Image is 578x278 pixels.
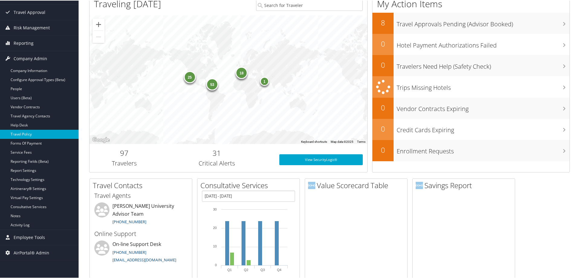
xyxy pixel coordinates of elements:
[372,33,570,54] a: 0Hotel Payment Authorizations Failed
[279,154,363,165] a: View SecurityLogic®
[260,76,269,85] div: 1
[397,16,570,28] h3: Travel Approvals Pending (Advisor Booked)
[91,202,190,227] li: [PERSON_NAME] University Advisor Team
[261,267,265,271] text: Q3
[235,66,248,78] div: 18
[372,54,570,76] a: 0Travelers Need Help (Safety Check)
[227,267,232,271] text: Q1
[164,147,270,158] h2: 31
[372,118,570,139] a: 0Credit Cards Expiring
[308,180,407,190] h2: Value Scorecard Table
[372,12,570,33] a: 8Travel Approvals Pending (Advisor Booked)
[372,123,394,133] h2: 0
[91,136,111,143] img: Google
[416,181,423,188] img: domo-logo.png
[372,144,394,155] h2: 0
[357,139,365,143] a: Terms (opens in new tab)
[94,191,187,199] h3: Travel Agents
[308,181,315,188] img: domo-logo.png
[183,70,196,82] div: 25
[372,17,394,27] h2: 8
[397,38,570,49] h3: Hotel Payment Authorizations Failed
[372,59,394,70] h2: 0
[93,180,192,190] h2: Travel Contacts
[91,136,111,143] a: Open this area in Google Maps (opens a new window)
[372,38,394,48] h2: 0
[14,229,45,244] span: Employee Tools
[206,78,218,90] div: 53
[372,76,570,97] a: Trips Missing Hotels
[112,257,176,262] a: [EMAIL_ADDRESS][DOMAIN_NAME]
[14,4,45,19] span: Travel Approval
[14,20,50,35] span: Risk Management
[14,245,49,260] span: AirPortal® Admin
[91,240,190,265] li: On-line Support Desk
[397,122,570,134] h3: Credit Cards Expiring
[372,139,570,161] a: 0Enrollment Requests
[397,80,570,91] h3: Trips Missing Hotels
[112,218,146,224] a: [PHONE_NUMBER]
[213,244,217,247] tspan: 10
[93,30,105,42] button: Zoom out
[331,139,353,143] span: Map data ©2025
[213,225,217,229] tspan: 20
[112,249,146,254] a: [PHONE_NUMBER]
[397,143,570,155] h3: Enrollment Requests
[14,51,47,66] span: Company Admin
[14,35,34,50] span: Reporting
[94,147,154,158] h2: 97
[372,102,394,112] h2: 0
[397,101,570,113] h3: Vendor Contracts Expiring
[277,267,281,271] text: Q4
[93,18,105,30] button: Zoom in
[215,263,217,266] tspan: 0
[301,139,327,143] button: Keyboard shortcuts
[94,229,187,237] h3: Online Support
[416,180,515,190] h2: Savings Report
[200,180,300,190] h2: Consultative Services
[164,159,270,167] h3: Critical Alerts
[94,159,154,167] h3: Travelers
[372,97,570,118] a: 0Vendor Contracts Expiring
[397,59,570,70] h3: Travelers Need Help (Safety Check)
[213,207,217,211] tspan: 30
[244,267,248,271] text: Q2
